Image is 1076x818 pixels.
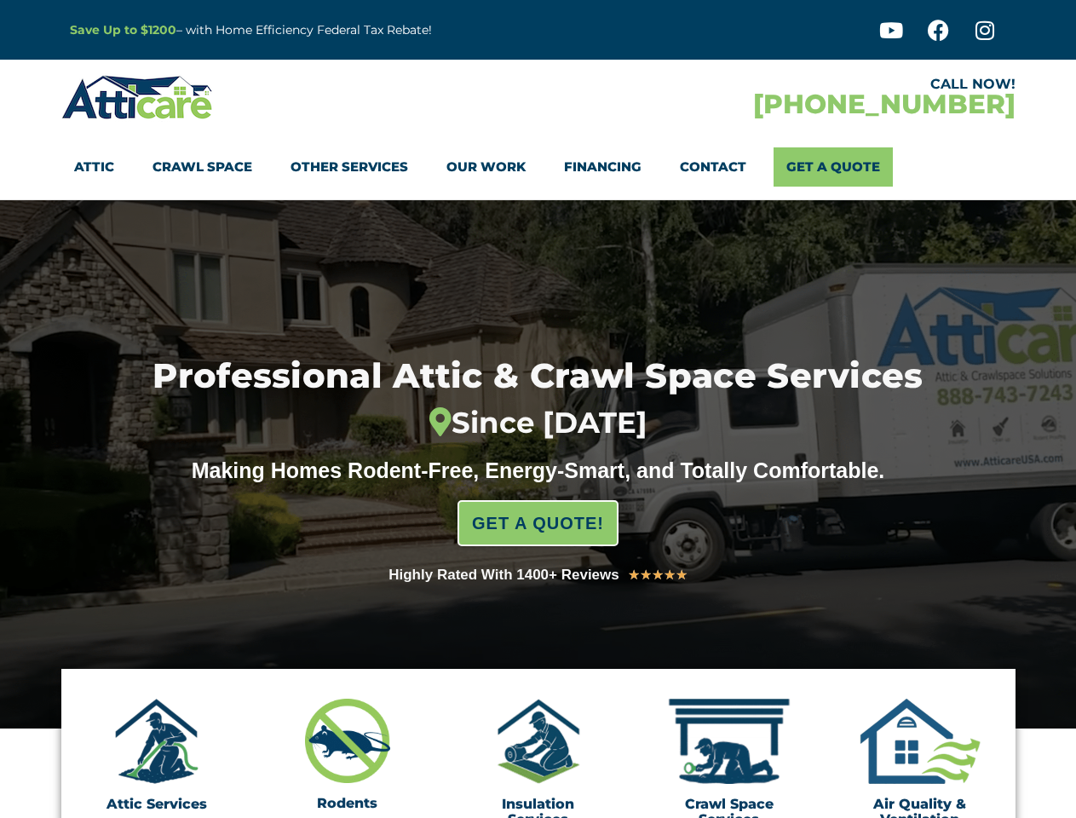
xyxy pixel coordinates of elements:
[70,22,176,37] a: Save Up to $1200
[74,359,1003,441] h1: Professional Attic & Crawl Space Services
[74,406,1003,441] div: Since [DATE]
[564,147,642,187] a: Financing
[74,147,114,187] a: Attic
[664,564,676,586] i: ★
[472,506,604,540] span: GET A QUOTE!
[676,564,688,586] i: ★
[446,147,526,187] a: Our Work
[628,564,688,586] div: 5/5
[640,564,652,586] i: ★
[388,563,619,587] div: Highly Rated With 1400+ Reviews
[74,147,1003,187] nav: Menu
[538,78,1016,91] div: CALL NOW!
[70,20,622,40] p: – with Home Efficiency Federal Tax Rebate!
[680,147,746,187] a: Contact
[152,147,252,187] a: Crawl Space
[628,564,640,586] i: ★
[317,795,377,811] a: Rodents
[159,458,918,483] div: Making Homes Rodent-Free, Energy-Smart, and Totally Comfortable.
[652,564,664,586] i: ★
[106,796,207,812] a: Attic Services
[457,500,619,546] a: GET A QUOTE!
[291,147,408,187] a: Other Services
[774,147,893,187] a: Get A Quote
